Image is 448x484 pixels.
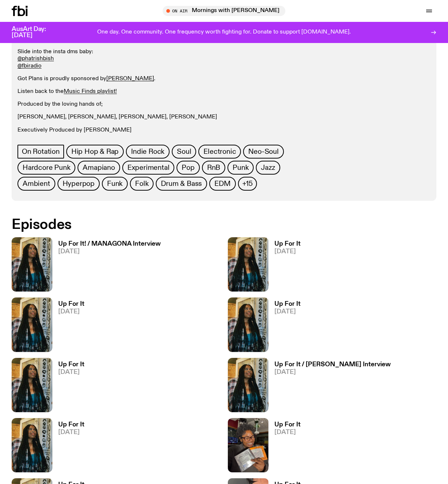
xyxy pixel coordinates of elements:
a: Jazz [256,161,280,175]
h3: Up For It / [PERSON_NAME] Interview [274,362,391,368]
img: Ify - a Brown Skin girl with black braided twists, looking up to the side with her tongue stickin... [228,237,269,292]
a: Drum & Bass [156,177,207,191]
span: Jazz [261,164,275,172]
img: Ify - a Brown Skin girl with black braided twists, looking up to the side with her tongue stickin... [12,358,52,412]
p: Produced by the loving hands of; [17,101,292,108]
img: Ify - a Brown Skin girl with black braided twists, looking up to the side with her tongue stickin... [12,237,52,292]
a: Funk [102,177,128,191]
a: Up For It[DATE] [269,301,301,352]
a: Hardcore Punk [17,161,75,175]
span: [DATE] [58,249,161,255]
p: One day. One community. One frequency worth fighting for. Donate to support [DOMAIN_NAME]. [97,29,351,36]
h3: AusArt Day: [DATE] [12,26,58,39]
a: Pop [177,161,199,175]
p: Got Plans is proudly sponsored by . [17,75,292,82]
a: Electronic [198,145,241,159]
span: [DATE] [274,309,301,315]
span: Hip Hop & Rap [71,148,119,156]
h3: Up For It [58,301,84,307]
span: Amapiano [83,164,115,172]
img: Ify - a Brown Skin girl with black braided twists, looking up to the side with her tongue stickin... [228,358,269,412]
span: RnB [207,164,220,172]
a: Hip Hop & Rap [66,145,124,159]
span: On Rotation [22,148,60,156]
a: @phatrishbish [17,56,54,62]
a: Soul [172,145,196,159]
a: Up For It[DATE] [52,422,84,472]
a: Up For It / [PERSON_NAME] Interview[DATE] [269,362,391,412]
span: EDM [214,180,230,188]
span: [DATE] [274,369,391,375]
span: [DATE] [274,429,301,436]
span: Pop [182,164,194,172]
span: Neo-Soul [248,148,278,156]
a: Up For It[DATE] [52,362,84,412]
a: Ambient [17,177,55,191]
h3: Up For It [274,241,301,247]
span: [DATE] [58,429,84,436]
h3: Up For It [274,422,301,428]
span: [DATE] [58,309,84,315]
a: Experimental [122,161,175,175]
p: Executively Produced by [PERSON_NAME] [17,127,292,134]
a: Folk [130,177,154,191]
span: Funk [107,180,123,188]
a: @fbiradio [17,63,41,69]
h3: Up For It [58,362,84,368]
img: Ify - a Brown Skin girl with black braided twists, looking up to the side with her tongue stickin... [12,297,52,352]
h3: Up For It [274,301,301,307]
span: Experimental [127,164,170,172]
a: Amapiano [78,161,120,175]
h3: Up For It [58,422,84,428]
span: Electronic [203,148,236,156]
button: +15 [238,177,257,191]
a: Hyperpop [58,177,100,191]
a: RnB [202,161,225,175]
p: Slide into the insta dms baby: [17,48,292,70]
h3: Up For It! / MANAGONA Interview [58,241,161,247]
span: Ambient [23,180,50,188]
a: Indie Rock [126,145,170,159]
a: Up For It[DATE] [269,241,301,292]
img: Ify - a Brown Skin girl with black braided twists, looking up to the side with her tongue stickin... [12,418,52,472]
a: Neo-Soul [243,145,284,159]
a: Up For It! / MANAGONA Interview[DATE] [52,241,161,292]
h2: Episodes [12,218,292,231]
span: Drum & Bass [161,180,202,188]
button: On AirMornings with [PERSON_NAME] [163,6,285,16]
a: Up For It[DATE] [52,301,84,352]
p: [PERSON_NAME], [PERSON_NAME], [PERSON_NAME], [PERSON_NAME] [17,114,292,121]
p: Listen back to the [17,88,292,95]
a: [PERSON_NAME] [106,76,154,82]
span: +15 [242,180,253,188]
span: Hyperpop [63,180,95,188]
a: On Rotation [17,145,64,159]
span: Folk [135,180,148,188]
span: Soul [177,148,191,156]
a: Music Finds playlist! [64,89,117,94]
span: Hardcore Punk [23,164,70,172]
a: Up For It[DATE] [269,422,301,472]
span: Indie Rock [131,148,164,156]
a: EDM [209,177,235,191]
img: Ify - a Brown Skin girl with black braided twists, looking up to the side with her tongue stickin... [228,297,269,352]
span: Punk [233,164,249,172]
span: [DATE] [274,249,301,255]
a: Punk [227,161,254,175]
span: [DATE] [58,369,84,375]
